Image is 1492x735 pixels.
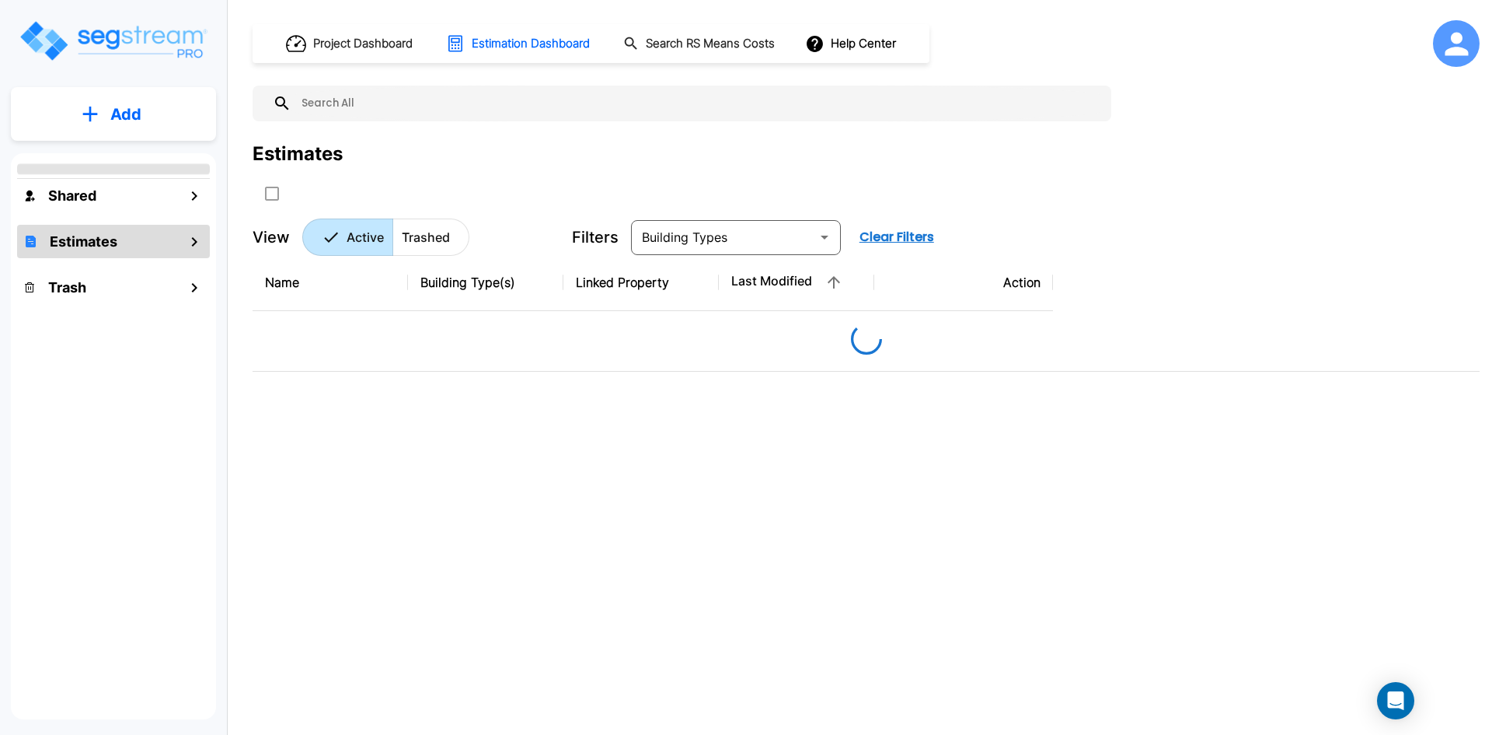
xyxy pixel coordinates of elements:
input: Building Types [636,226,810,248]
button: Add [11,92,216,137]
button: SelectAll [256,178,288,209]
p: Filters [572,226,619,249]
div: Platform [302,219,469,256]
h1: Project Dashboard [313,35,413,53]
p: View [253,226,290,249]
h1: Shared [48,185,96,206]
p: Trashed [402,228,450,247]
p: Active [347,228,384,247]
button: Help Center [802,29,902,58]
th: Building Type(s) [408,254,563,311]
button: Open [814,226,835,248]
button: Project Dashboard [280,26,421,61]
h1: Estimation Dashboard [472,35,590,53]
div: Name [265,273,396,292]
div: Estimates [253,140,343,168]
button: Active [302,219,393,256]
th: Last Modified [719,254,874,311]
img: Logo [18,19,208,63]
th: Action [874,254,1053,311]
p: Add [110,103,141,126]
button: Clear Filters [853,222,940,253]
button: Trashed [392,219,469,256]
h1: Search RS Means Costs [646,35,775,53]
h1: Estimates [50,231,117,252]
input: Search All [291,86,1103,121]
button: Estimation Dashboard [440,27,598,60]
h1: Trash [48,277,86,298]
button: Search RS Means Costs [617,29,783,59]
div: Open Intercom Messenger [1377,682,1414,719]
th: Linked Property [563,254,719,311]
